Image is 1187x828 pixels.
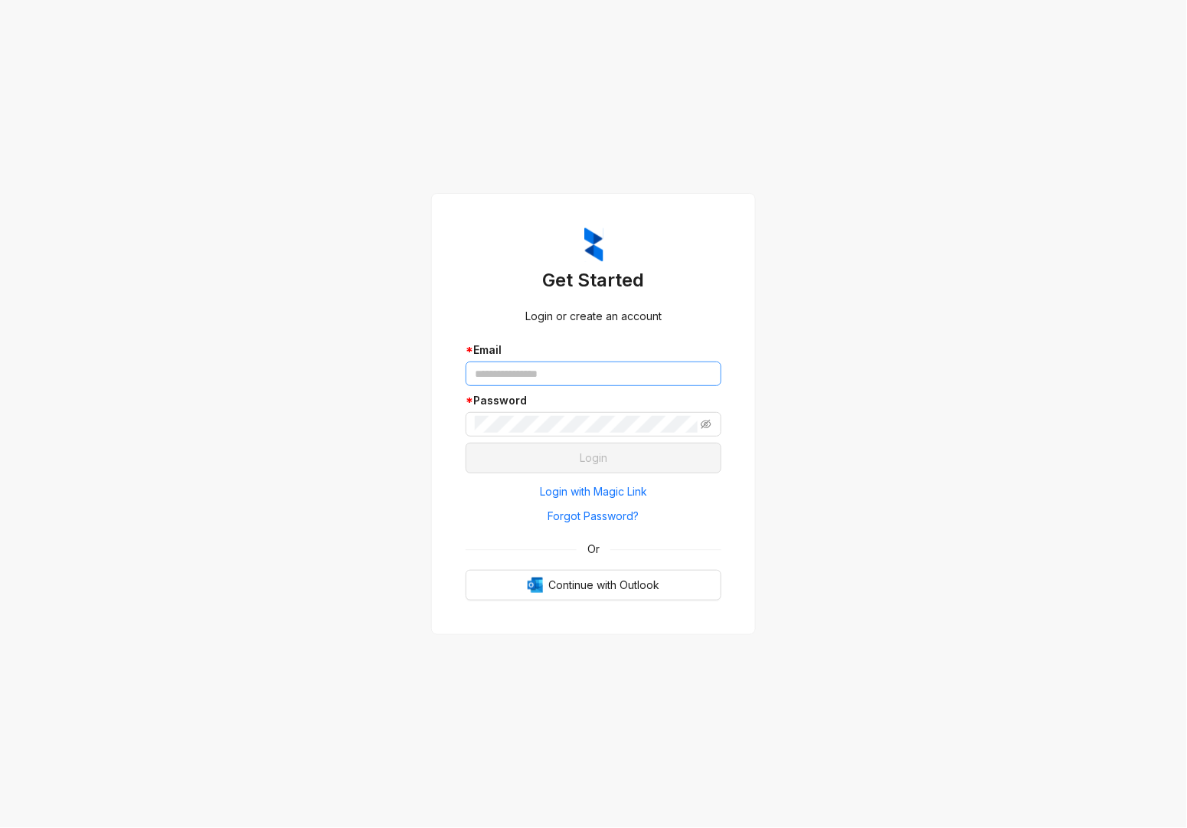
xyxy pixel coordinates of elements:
[466,268,721,293] h3: Get Started
[466,308,721,325] div: Login or create an account
[466,479,721,504] button: Login with Magic Link
[528,578,543,593] img: Outlook
[548,508,639,525] span: Forgot Password?
[540,483,647,500] span: Login with Magic Link
[466,443,721,473] button: Login
[549,577,660,594] span: Continue with Outlook
[466,342,721,358] div: Email
[466,392,721,409] div: Password
[584,227,603,263] img: ZumaIcon
[466,570,721,601] button: OutlookContinue with Outlook
[577,541,610,558] span: Or
[701,419,711,430] span: eye-invisible
[466,504,721,529] button: Forgot Password?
